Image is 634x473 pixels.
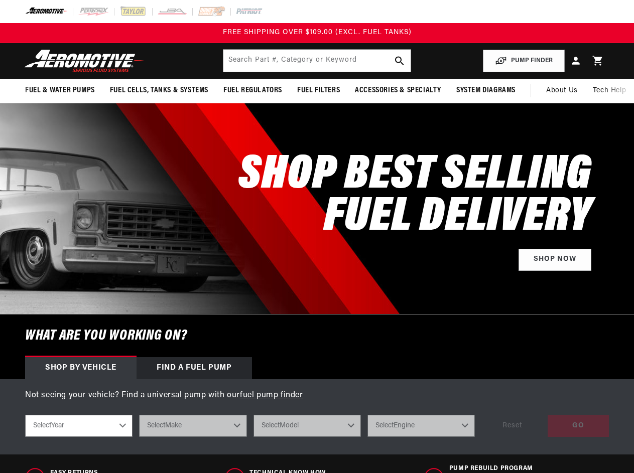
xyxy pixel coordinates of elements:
[110,85,208,96] span: Fuel Cells, Tanks & Systems
[240,391,303,399] a: fuel pump finder
[367,415,475,437] select: Engine
[139,415,246,437] select: Make
[137,357,252,379] div: Find a Fuel Pump
[483,50,565,72] button: PUMP FINDER
[593,85,626,96] span: Tech Help
[25,85,95,96] span: Fuel & Water Pumps
[102,79,216,102] summary: Fuel Cells, Tanks & Systems
[519,249,591,271] a: Shop Now
[223,85,282,96] span: Fuel Regulators
[546,87,578,94] span: About Us
[22,49,147,73] img: Aeromotive
[355,85,441,96] span: Accessories & Specialty
[223,29,412,36] span: FREE SHIPPING OVER $109.00 (EXCL. FUEL TANKS)
[25,415,133,437] select: Year
[297,85,340,96] span: Fuel Filters
[389,50,411,72] button: search button
[449,464,609,473] span: Pump Rebuild program
[456,85,516,96] span: System Diagrams
[25,389,609,402] p: Not seeing your vehicle? Find a universal pump with our
[585,79,633,103] summary: Tech Help
[238,154,591,239] h2: SHOP BEST SELLING FUEL DELIVERY
[25,357,137,379] div: Shop by vehicle
[290,79,347,102] summary: Fuel Filters
[223,50,410,72] input: Search by Part Number, Category or Keyword
[216,79,290,102] summary: Fuel Regulators
[18,79,102,102] summary: Fuel & Water Pumps
[253,415,361,437] select: Model
[449,79,523,102] summary: System Diagrams
[539,79,585,103] a: About Us
[347,79,449,102] summary: Accessories & Specialty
